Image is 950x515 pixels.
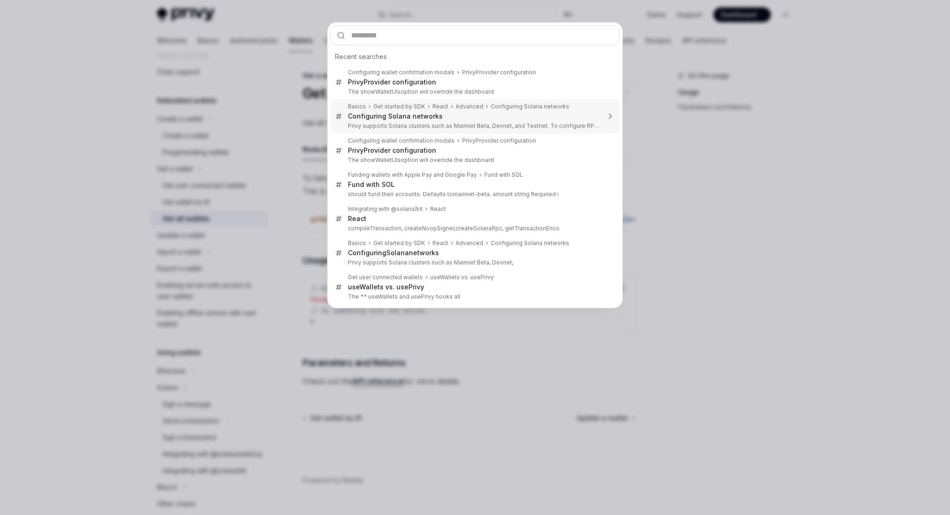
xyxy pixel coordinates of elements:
[373,240,425,247] div: Get started by SDK
[348,156,600,164] p: option will override the dashboard
[348,240,366,247] div: Basics
[335,52,387,61] span: Recent searches
[430,274,494,281] div: s vs. usePrivy
[348,122,600,130] p: Privy supports Solana clusters such as Mainnet Beta, Devnet, and Testnet. To configure RPC endpoint
[348,215,366,223] div: React
[348,112,370,120] b: Config
[348,69,455,76] div: Configuring wallet confirmation modals
[462,137,536,144] div: PrivyProvider configuration
[484,171,523,179] div: Fund with SOL
[491,103,569,110] div: Configuring Solana networks
[348,171,477,179] div: Funding wallets with Apple Pay and Google Pay
[348,283,424,291] div: s vs. usePrivy
[348,103,366,110] div: Basics
[456,240,483,247] div: Advanced
[348,137,455,144] div: Configuring wallet confirmation modals
[432,103,448,110] div: React
[348,191,600,198] p: should fund their accounts. Defaults to . amount string Required i
[453,191,490,198] b: mainnet-beta
[348,249,439,257] div: Configuring networks
[348,283,380,291] b: useWallet
[348,225,600,232] p: compileTransaction, createNoopSigner, , getTransactionEnco
[348,205,423,213] div: Integrating with @solana/kit
[430,274,457,281] b: useWallet
[348,274,423,281] div: Get user connected wallets
[456,103,483,110] div: Advanced
[348,146,436,155] div: PrivyProvider configuration
[462,69,536,76] div: PrivyProvider configuration
[386,249,409,257] b: Solana
[348,78,436,86] div: PrivyProvider configuration
[491,240,569,247] div: Configuring Solana networks
[348,293,600,300] p: The ** useWallets and usePrivy hooks all
[348,180,395,189] div: Fund with SOL
[348,259,600,266] p: Privy supports Solana clusters such as Mainnet Beta, Devnet,
[348,88,600,96] p: option will override the dashboard
[432,240,448,247] div: React
[373,103,425,110] div: Get started by SDK
[430,205,446,213] div: React
[456,225,502,232] b: createSolanaRpc
[348,112,443,120] div: uring Solana networks
[348,88,401,95] b: The showWalletUIs
[348,156,401,163] b: The showWalletUIs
